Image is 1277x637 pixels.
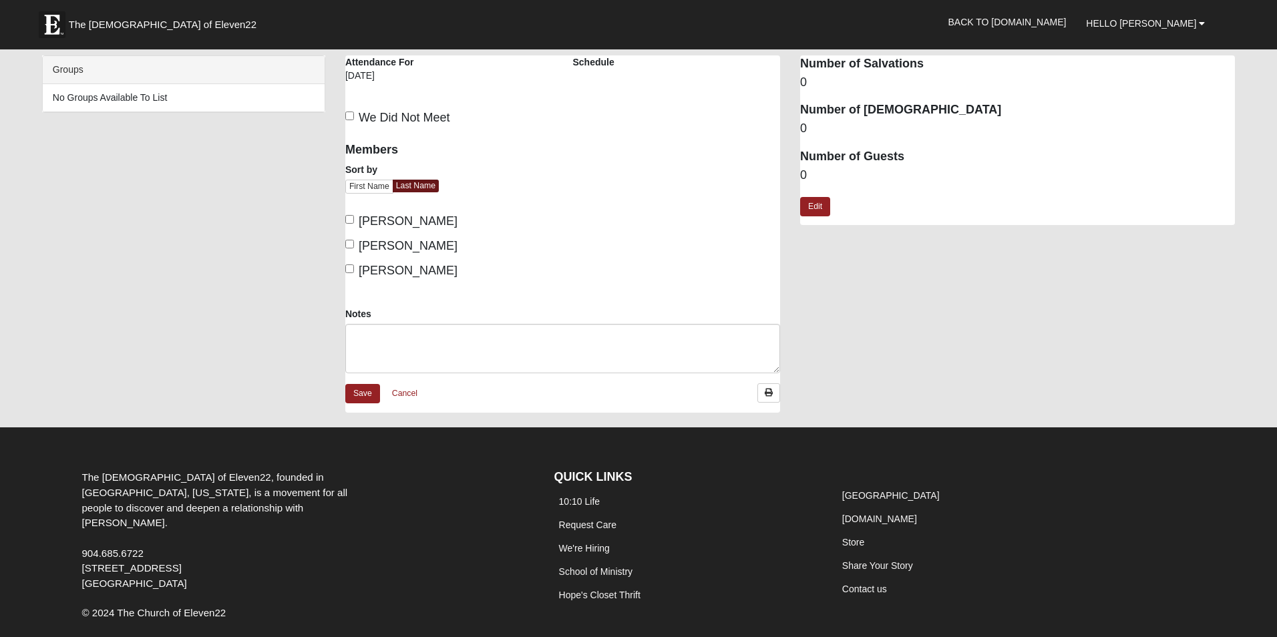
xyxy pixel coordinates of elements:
[345,264,354,273] input: [PERSON_NAME]
[345,240,354,248] input: [PERSON_NAME]
[554,470,817,485] h4: QUICK LINKS
[71,470,386,592] div: The [DEMOGRAPHIC_DATA] of Eleven22, founded in [GEOGRAPHIC_DATA], [US_STATE], is a movement for a...
[359,111,450,124] span: We Did Not Meet
[393,180,439,192] a: Last Name
[345,163,377,176] label: Sort by
[359,264,458,277] span: [PERSON_NAME]
[345,143,553,158] h4: Members
[757,383,780,403] a: Print Attendance Roster
[81,607,226,618] span: © 2024 The Church of Eleven22
[842,513,917,524] a: [DOMAIN_NAME]
[800,167,1235,184] dd: 0
[43,56,325,84] div: Groups
[32,5,299,38] a: The [DEMOGRAPHIC_DATA] of Eleven22
[345,112,354,120] input: We Did Not Meet
[842,560,913,571] a: Share Your Story
[800,120,1235,138] dd: 0
[345,55,414,69] label: Attendance For
[69,18,256,31] span: The [DEMOGRAPHIC_DATA] of Eleven22
[559,519,616,530] a: Request Care
[842,490,940,501] a: [GEOGRAPHIC_DATA]
[359,239,458,252] span: [PERSON_NAME]
[842,537,864,548] a: Store
[800,55,1235,73] dt: Number of Salvations
[345,215,354,224] input: [PERSON_NAME]
[39,11,65,38] img: Eleven22 logo
[345,307,371,321] label: Notes
[559,590,641,600] a: Hope's Closet Thrift
[559,496,600,507] a: 10:10 Life
[800,197,830,216] a: Edit
[800,101,1235,119] dt: Number of [DEMOGRAPHIC_DATA]
[938,5,1077,39] a: Back to [DOMAIN_NAME]
[559,543,610,554] a: We're Hiring
[345,69,439,91] div: [DATE]
[81,578,186,589] span: [GEOGRAPHIC_DATA]
[842,584,887,594] a: Contact us
[1086,18,1196,29] span: Hello [PERSON_NAME]
[345,180,393,194] a: First Name
[572,55,614,69] label: Schedule
[359,214,458,228] span: [PERSON_NAME]
[800,148,1235,166] dt: Number of Guests
[800,74,1235,91] dd: 0
[383,383,426,404] a: Cancel
[559,566,632,577] a: School of Ministry
[345,384,380,403] a: Save
[43,84,325,112] li: No Groups Available To List
[1076,7,1215,40] a: Hello [PERSON_NAME]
